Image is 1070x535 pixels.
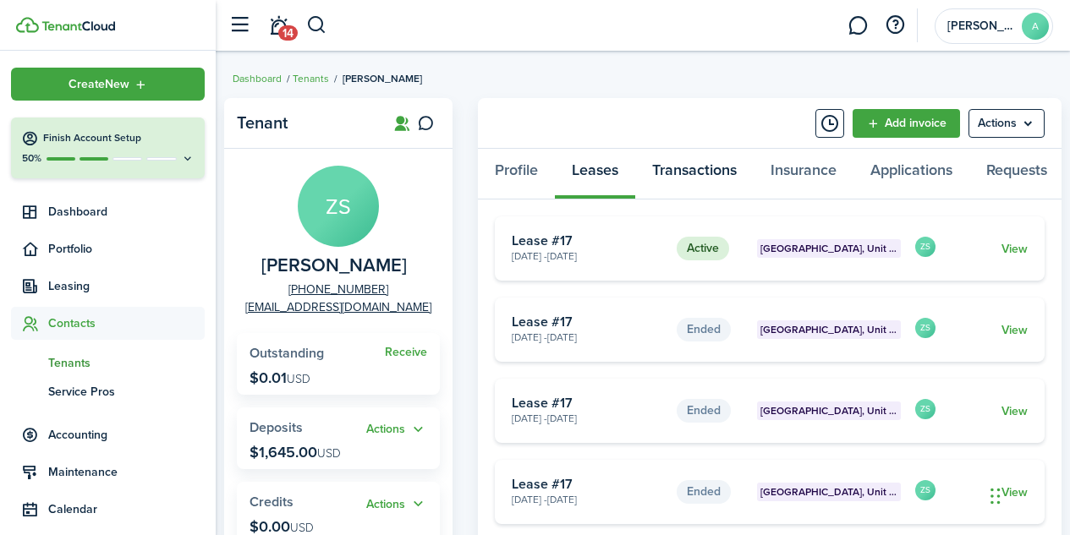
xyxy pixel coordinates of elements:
span: Credits [250,492,294,511]
span: Dashboard [48,203,205,221]
span: Alex [947,20,1015,32]
span: USD [287,370,310,388]
card-title: Lease #17 [512,396,664,411]
p: $0.01 [250,369,310,386]
a: Receive [385,346,427,359]
a: Messaging [842,4,874,47]
a: Tenants [11,348,205,377]
a: Transactions [635,149,754,199]
img: TenantCloud [41,21,115,31]
status: Ended [677,318,731,341]
avatar-text: ZS [298,166,379,247]
a: Requests [969,149,1064,199]
a: Tenants [293,71,329,86]
a: Applications [853,149,969,199]
avatar-text: A [1022,13,1049,40]
a: Add invoice [853,109,960,138]
span: Portfolio [48,240,205,258]
h4: Finish Account Setup [43,131,195,145]
iframe: Chat Widget [985,454,1070,535]
button: Open menu [11,68,205,101]
a: Service Pros [11,377,205,406]
a: View [1001,240,1028,258]
a: Dashboard [233,71,282,86]
button: Actions [366,494,427,514]
button: Actions [366,420,427,439]
span: Zachary Silverman [261,255,407,276]
img: TenantCloud [16,17,39,33]
span: Accounting [48,426,205,444]
a: Notifications [262,4,294,47]
div: Drag [990,471,1001,521]
button: Open menu [968,109,1045,138]
status: Ended [677,399,731,423]
a: [EMAIL_ADDRESS][DOMAIN_NAME] [245,298,431,316]
button: Timeline [815,109,844,138]
menu-btn: Actions [968,109,1045,138]
span: Outstanding [250,343,324,363]
span: [GEOGRAPHIC_DATA], Unit 4A [760,322,897,337]
span: Tenants [48,354,205,372]
a: Profile [478,149,555,199]
span: Create New [69,79,129,90]
card-description: [DATE] - [DATE] [512,411,664,426]
span: [GEOGRAPHIC_DATA], Unit 4A [760,484,897,500]
card-title: Lease #17 [512,233,664,248]
card-title: Lease #17 [512,477,664,492]
span: Deposits [250,418,303,437]
a: Insurance [754,149,853,199]
status: Ended [677,480,731,504]
span: Leasing [48,277,205,295]
button: Finish Account Setup50% [11,117,205,178]
card-description: [DATE] - [DATE] [512,492,664,507]
status: Active [677,237,729,260]
panel-main-title: Tenant [237,113,372,133]
span: [GEOGRAPHIC_DATA], Unit 4A [760,241,897,256]
a: View [1001,321,1028,339]
span: Calendar [48,500,205,518]
p: $0.00 [250,518,314,535]
card-description: [DATE] - [DATE] [512,330,664,345]
button: Open sidebar [223,9,255,41]
span: Maintenance [48,463,205,481]
p: 50% [21,151,42,166]
span: 14 [278,25,298,41]
span: USD [317,445,341,462]
a: View [1001,402,1028,420]
card-description: [DATE] - [DATE] [512,248,664,264]
p: $1,645.00 [250,444,341,461]
card-title: Lease #17 [512,314,664,330]
button: Open menu [366,420,427,439]
span: [PERSON_NAME] [343,71,422,86]
button: Open menu [366,494,427,514]
button: Open resource center [881,11,909,40]
button: Search [306,11,327,40]
span: [GEOGRAPHIC_DATA], Unit 4A [760,403,897,418]
a: Dashboard [11,195,205,228]
a: [PHONE_NUMBER] [288,281,388,298]
span: Service Pros [48,383,205,401]
span: Contacts [48,314,205,332]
